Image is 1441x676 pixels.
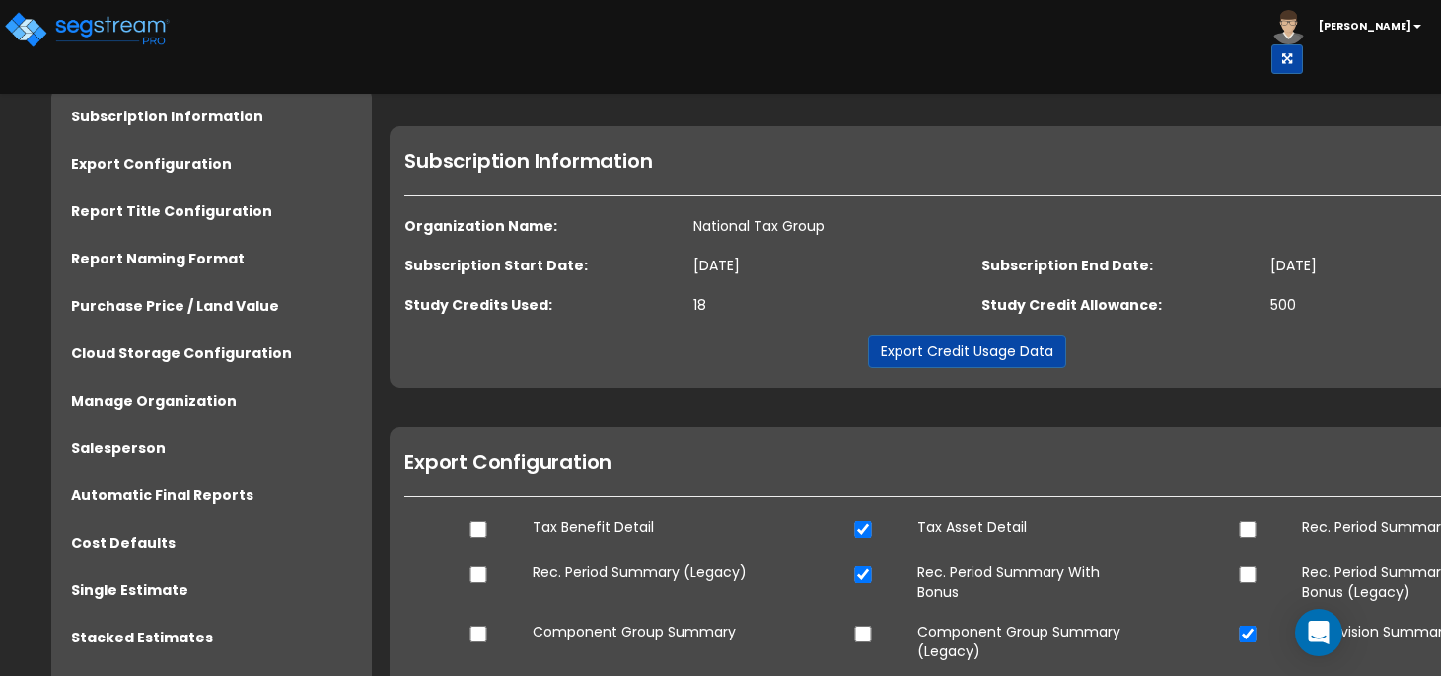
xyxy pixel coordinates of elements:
dt: Organization Name: [390,216,967,236]
dt: Study Credit Allowance: [967,295,1256,315]
b: [PERSON_NAME] [1319,19,1411,34]
dt: Subscription Start Date: [390,256,679,275]
a: Report Naming Format [71,249,245,268]
a: Cloud Storage Configuration [71,343,292,363]
a: Purchase Price / Land Value [71,296,279,316]
a: Report Title Configuration [71,201,272,221]
dt: Study Credits Used: [390,295,679,315]
div: Open Intercom Messenger [1295,609,1342,656]
img: logo_pro_r.png [3,10,171,49]
a: Stacked Estimates [71,628,213,647]
a: Subscription Information [71,107,263,126]
dd: [DATE] [679,256,968,275]
dd: Rec. Period Summary With Bonus [902,563,1159,602]
dd: Tax Benefit Detail [518,517,774,537]
dd: Component Group Summary (Legacy) [902,622,1159,661]
dd: Rec. Period Summary (Legacy) [518,563,774,582]
a: Export Credit Usage Data [868,335,1066,368]
dd: National Tax Group [679,216,1256,236]
a: Export Configuration [71,154,232,174]
dd: Component Group Summary [518,622,774,641]
dt: Subscription End Date: [967,256,1256,275]
a: Single Estimate [71,580,188,600]
a: Salesperson [71,438,166,458]
dd: 18 [679,295,968,315]
dd: Tax Asset Detail [902,517,1159,537]
img: avatar.png [1271,10,1306,44]
a: Cost Defaults [71,533,176,553]
a: Automatic Final Reports [71,486,253,505]
a: Manage Organization [71,391,237,411]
